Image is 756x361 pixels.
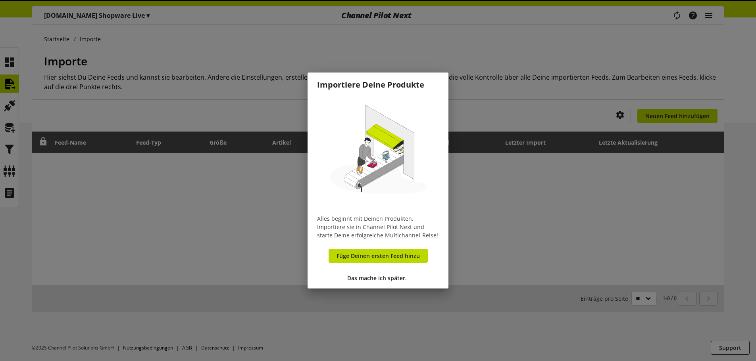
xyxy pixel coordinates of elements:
[317,214,439,239] p: Alles beginnt mit Deinen Produkten. Importiere sie in Channel Pilot Next und starte Deine erfolgr...
[317,79,439,91] h1: Importiere Deine Produkte
[317,91,439,212] img: ce2b93688b7a4d1f15e5c669d171ab6f.svg
[337,252,420,260] span: Füge Deinen ersten Feed hinzu
[347,274,407,282] span: Das mache ich später.
[329,249,428,263] a: Füge Deinen ersten Feed hinzu
[342,271,414,285] button: Das mache ich später.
